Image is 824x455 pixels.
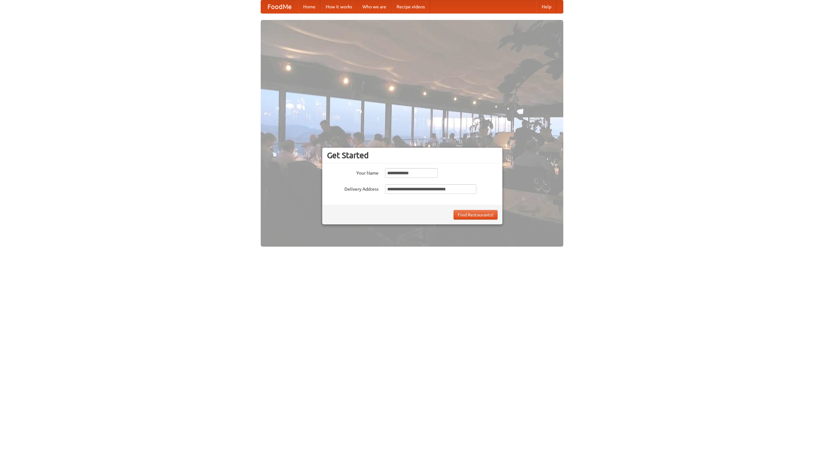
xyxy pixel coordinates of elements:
a: Help [537,0,557,13]
a: Home [298,0,321,13]
label: Delivery Address [327,184,379,192]
label: Your Name [327,168,379,176]
a: Who we are [357,0,391,13]
h3: Get Started [327,150,498,160]
a: How it works [321,0,357,13]
a: Recipe videos [391,0,430,13]
a: FoodMe [261,0,298,13]
button: Find Restaurants! [454,210,498,220]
